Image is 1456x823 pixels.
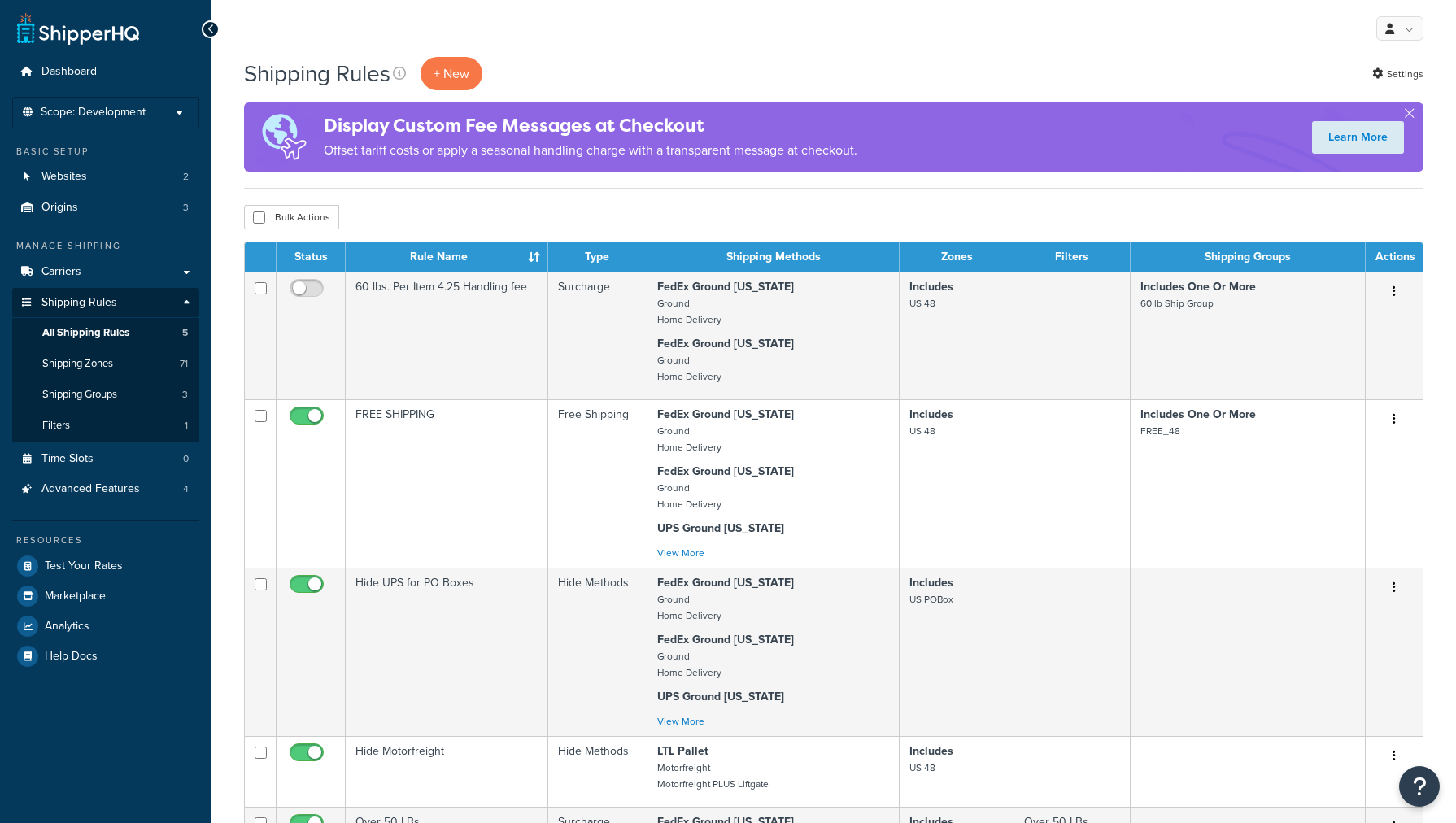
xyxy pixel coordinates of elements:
span: 1 [185,419,188,433]
div: Resources [12,533,199,547]
a: Marketplace [12,581,199,611]
td: FREE SHIPPING [346,399,548,568]
small: 60 lb Ship Group [1140,296,1214,311]
li: Shipping Rules [12,288,199,442]
small: US 48 [909,424,935,438]
span: Origins [41,201,78,215]
a: Filters 1 [12,411,199,441]
a: Dashboard [12,57,199,87]
div: Basic Setup [12,145,199,159]
span: Filters [42,419,70,433]
th: Actions [1366,242,1423,272]
td: Hide Methods [548,568,648,736]
a: View More [657,714,704,729]
strong: FedEx Ground [US_STATE] [657,335,794,352]
th: Status [277,242,346,272]
small: US POBox [909,592,953,607]
p: Offset tariff costs or apply a seasonal handling charge with a transparent message at checkout. [324,139,857,162]
span: Shipping Zones [42,357,113,371]
img: duties-banner-06bc72dcb5fe05cb3f9472aba00be2ae8eb53ab6f0d8bb03d382ba314ac3c341.png [244,102,324,172]
td: Hide UPS for PO Boxes [346,568,548,736]
th: Shipping Methods [647,242,900,272]
li: Advanced Features [12,474,199,504]
a: Advanced Features 4 [12,474,199,504]
strong: FedEx Ground [US_STATE] [657,406,794,423]
strong: FedEx Ground [US_STATE] [657,631,794,648]
button: Open Resource Center [1399,766,1440,807]
span: 3 [182,388,188,402]
a: Learn More [1312,121,1404,154]
span: 2 [183,170,189,184]
li: Shipping Groups [12,380,199,410]
strong: Includes One Or More [1140,406,1256,423]
td: Free Shipping [548,399,648,568]
span: Scope: Development [41,106,146,120]
small: Ground Home Delivery [657,481,721,512]
span: Shipping Rules [41,296,117,310]
span: Dashboard [41,65,97,79]
small: Ground Home Delivery [657,296,721,327]
span: All Shipping Rules [42,326,129,340]
span: Marketplace [45,590,106,603]
a: Shipping Zones 71 [12,349,199,379]
span: 3 [183,201,189,215]
small: Ground Home Delivery [657,592,721,623]
th: Shipping Groups [1131,242,1366,272]
li: Websites [12,162,199,192]
a: Shipping Groups 3 [12,380,199,410]
strong: FedEx Ground [US_STATE] [657,278,794,295]
li: Time Slots [12,444,199,474]
small: Motorfreight Motorfreight PLUS Liftgate [657,760,769,791]
span: Websites [41,170,87,184]
small: US 48 [909,296,935,311]
th: Filters [1014,242,1130,272]
a: Carriers [12,257,199,287]
a: Time Slots 0 [12,444,199,474]
small: Ground Home Delivery [657,353,721,384]
div: Manage Shipping [12,239,199,253]
td: Hide Motorfreight [346,736,548,807]
strong: FedEx Ground [US_STATE] [657,574,794,591]
th: Type [548,242,648,272]
a: All Shipping Rules 5 [12,318,199,348]
li: Filters [12,411,199,441]
span: Time Slots [41,452,94,466]
span: 71 [180,357,188,371]
li: Shipping Zones [12,349,199,379]
li: Analytics [12,612,199,641]
strong: UPS Ground [US_STATE] [657,520,784,537]
strong: FedEx Ground [US_STATE] [657,463,794,480]
strong: LTL Pallet [657,742,708,760]
a: View More [657,546,704,560]
small: Ground Home Delivery [657,424,721,455]
button: Bulk Actions [244,205,339,229]
strong: Includes One Or More [1140,278,1256,295]
strong: UPS Ground [US_STATE] [657,688,784,705]
h4: Display Custom Fee Messages at Checkout [324,112,857,139]
strong: Includes [909,574,953,591]
a: Origins 3 [12,193,199,223]
small: Ground Home Delivery [657,649,721,680]
td: Surcharge [548,272,648,399]
strong: Includes [909,278,953,295]
p: + New [421,57,482,90]
a: Test Your Rates [12,551,199,581]
a: Settings [1372,63,1423,85]
li: All Shipping Rules [12,318,199,348]
span: 5 [182,326,188,340]
a: Websites 2 [12,162,199,192]
span: Analytics [45,620,89,634]
th: Zones [900,242,1014,272]
a: Help Docs [12,642,199,671]
th: Rule Name : activate to sort column ascending [346,242,548,272]
span: Shipping Groups [42,388,117,402]
strong: Includes [909,742,953,760]
small: FREE_48 [1140,424,1180,438]
td: Hide Methods [548,736,648,807]
span: Advanced Features [41,482,140,496]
